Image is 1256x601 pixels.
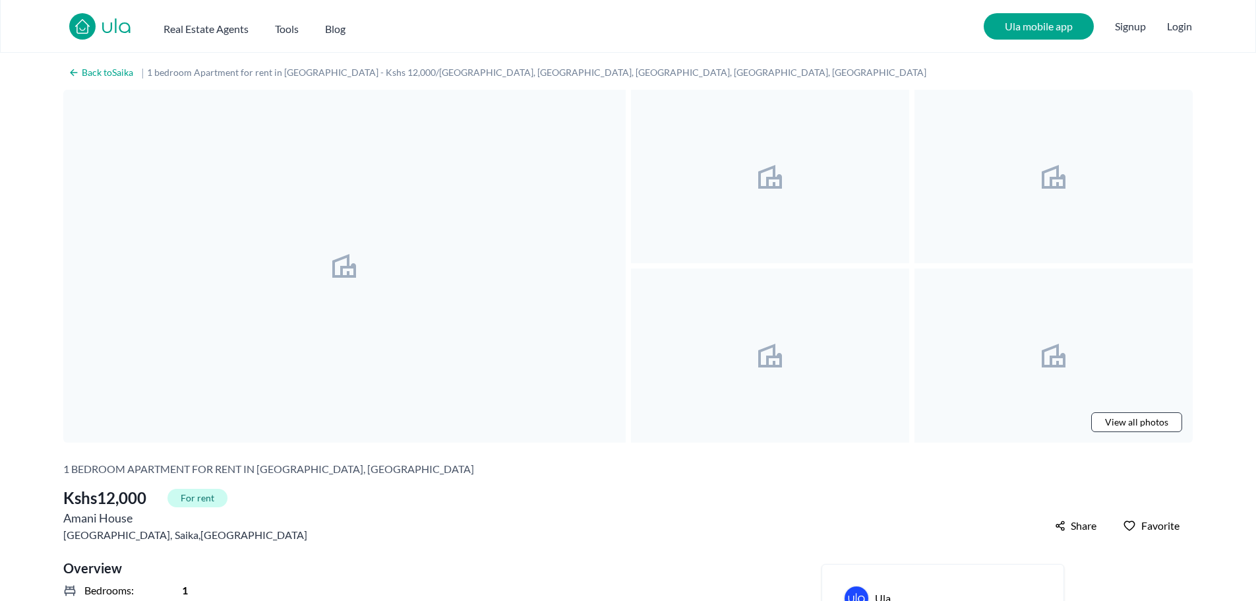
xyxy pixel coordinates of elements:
[164,16,249,37] button: Real Estate Agents
[63,559,763,577] h2: Overview
[167,489,227,507] span: For rent
[147,66,940,79] h1: 1 bedroom Apartment for rent in [GEOGRAPHIC_DATA] - Kshs 12,000/[GEOGRAPHIC_DATA], [GEOGRAPHIC_DA...
[325,21,345,37] h2: Blog
[325,16,345,37] a: Blog
[1141,518,1180,534] span: Favorite
[164,21,249,37] h2: Real Estate Agents
[84,583,134,598] span: Bedrooms:
[1071,518,1096,534] span: Share
[275,21,299,37] h2: Tools
[1115,13,1146,40] span: Signup
[1105,416,1168,429] span: View all photos
[63,461,474,477] h2: 1 bedroom Apartment for rent in [GEOGRAPHIC_DATA], [GEOGRAPHIC_DATA]
[275,16,299,37] button: Tools
[63,63,138,82] a: Back toSaika
[63,509,307,527] h2: Amani House
[63,488,146,509] span: Kshs 12,000
[984,13,1094,40] a: Ula mobile app
[82,66,133,79] h2: Back to Saika
[175,527,198,543] a: Saika
[164,16,372,37] nav: Main
[63,527,307,543] span: [GEOGRAPHIC_DATA] , , [GEOGRAPHIC_DATA]
[1091,412,1182,432] a: View all photos
[182,583,188,598] span: 1
[141,65,144,80] span: |
[101,16,132,40] a: ula
[1167,18,1192,34] button: Login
